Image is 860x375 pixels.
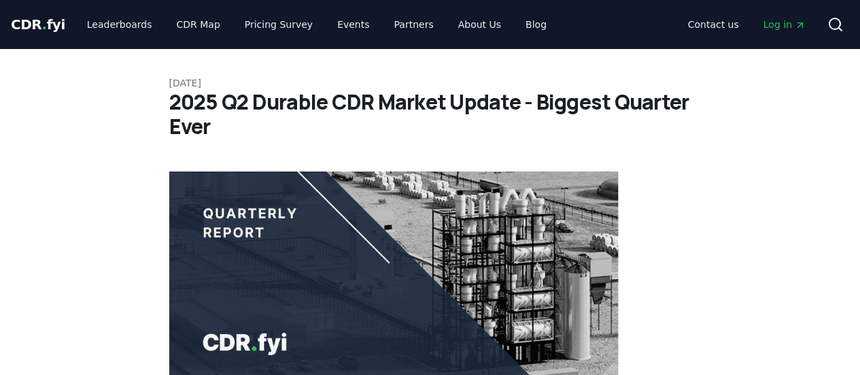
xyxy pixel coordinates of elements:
nav: Main [76,12,557,37]
span: Log in [763,18,806,31]
a: Blog [515,12,557,37]
a: Partners [383,12,445,37]
a: About Us [447,12,512,37]
p: [DATE] [169,76,691,90]
a: Leaderboards [76,12,163,37]
span: . [42,16,47,33]
a: Events [326,12,380,37]
a: CDR.fyi [11,15,65,34]
a: Contact us [677,12,750,37]
a: Pricing Survey [234,12,324,37]
a: Log in [753,12,816,37]
span: CDR fyi [11,16,65,33]
nav: Main [677,12,816,37]
h1: 2025 Q2 Durable CDR Market Update - Biggest Quarter Ever [169,90,691,139]
a: CDR Map [166,12,231,37]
